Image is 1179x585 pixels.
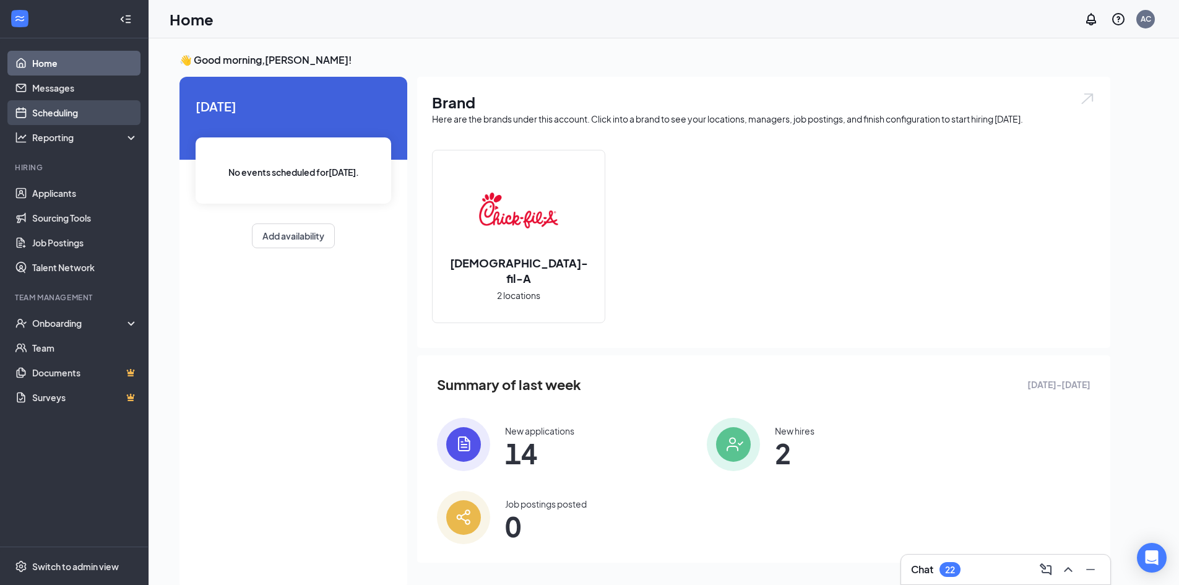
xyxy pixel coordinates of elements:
img: icon [707,418,760,471]
a: Messages [32,76,138,100]
a: DocumentsCrown [32,360,138,385]
div: Job postings posted [505,498,587,510]
button: Minimize [1081,560,1100,579]
span: [DATE] [196,97,391,116]
button: ComposeMessage [1036,560,1056,579]
a: Applicants [32,181,138,206]
img: Chick-fil-A [479,171,558,250]
svg: UserCheck [15,317,27,329]
h2: [DEMOGRAPHIC_DATA]-fil-A [433,255,605,286]
a: SurveysCrown [32,385,138,410]
svg: Collapse [119,13,132,25]
a: Talent Network [32,255,138,280]
h1: Brand [432,92,1095,113]
h3: Chat [911,563,933,576]
button: Add availability [252,223,335,248]
svg: Settings [15,560,27,573]
button: ChevronUp [1058,560,1078,579]
div: 22 [945,565,955,575]
svg: ComposeMessage [1039,562,1053,577]
div: Hiring [15,162,136,173]
img: icon [437,491,490,544]
svg: Analysis [15,131,27,144]
span: No events scheduled for [DATE] . [228,165,359,179]
div: Onboarding [32,317,127,329]
div: New hires [775,425,814,437]
h3: 👋 Good morning, [PERSON_NAME] ! [179,53,1110,67]
svg: ChevronUp [1061,562,1076,577]
svg: WorkstreamLogo [14,12,26,25]
span: [DATE] - [DATE] [1027,378,1090,391]
div: Team Management [15,292,136,303]
a: Sourcing Tools [32,206,138,230]
div: Reporting [32,131,139,144]
span: 14 [505,442,574,464]
a: Home [32,51,138,76]
span: Summary of last week [437,374,581,396]
svg: Minimize [1083,562,1098,577]
div: AC [1141,14,1151,24]
h1: Home [170,9,214,30]
svg: Notifications [1084,12,1099,27]
svg: QuestionInfo [1111,12,1126,27]
div: Here are the brands under this account. Click into a brand to see your locations, managers, job p... [432,113,1095,125]
img: open.6027fd2a22e1237b5b06.svg [1079,92,1095,106]
span: 2 [775,442,814,464]
div: Open Intercom Messenger [1137,543,1167,573]
a: Job Postings [32,230,138,255]
div: Switch to admin view [32,560,119,573]
a: Team [32,336,138,360]
img: icon [437,418,490,471]
div: New applications [505,425,574,437]
span: 0 [505,515,587,537]
span: 2 locations [497,288,540,302]
a: Scheduling [32,100,138,125]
